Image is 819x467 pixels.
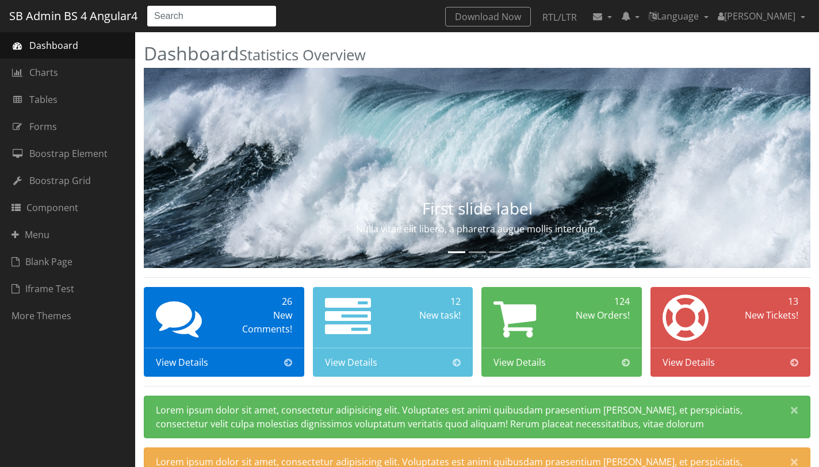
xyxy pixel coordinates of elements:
a: RTL/LTR [533,7,586,28]
div: 26 [228,294,292,308]
div: 12 [397,294,461,308]
span: Menu [12,228,49,242]
p: Nulla vitae elit libero, a pharetra augue mollis interdum. [244,222,710,236]
span: View Details [156,355,208,369]
input: Search [147,5,277,27]
span: View Details [325,355,377,369]
a: [PERSON_NAME] [713,5,810,28]
a: SB Admin BS 4 Angular4 [9,5,137,27]
div: New Orders! [566,308,630,322]
h2: Dashboard [144,43,810,63]
button: Close [779,396,810,424]
span: View Details [493,355,546,369]
small: Statistics Overview [239,45,366,65]
h3: First slide label [244,200,710,217]
div: 13 [734,294,798,308]
span: View Details [663,355,715,369]
a: Download Now [445,7,531,26]
div: 124 [566,294,630,308]
img: Random first slide [144,68,810,268]
div: New task! [397,308,461,322]
a: Language [644,5,713,28]
span: × [790,402,798,418]
div: Lorem ipsum dolor sit amet, consectetur adipisicing elit. Voluptates est animi quibusdam praesent... [144,396,810,438]
div: New Comments! [228,308,292,336]
div: New Tickets! [734,308,798,322]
